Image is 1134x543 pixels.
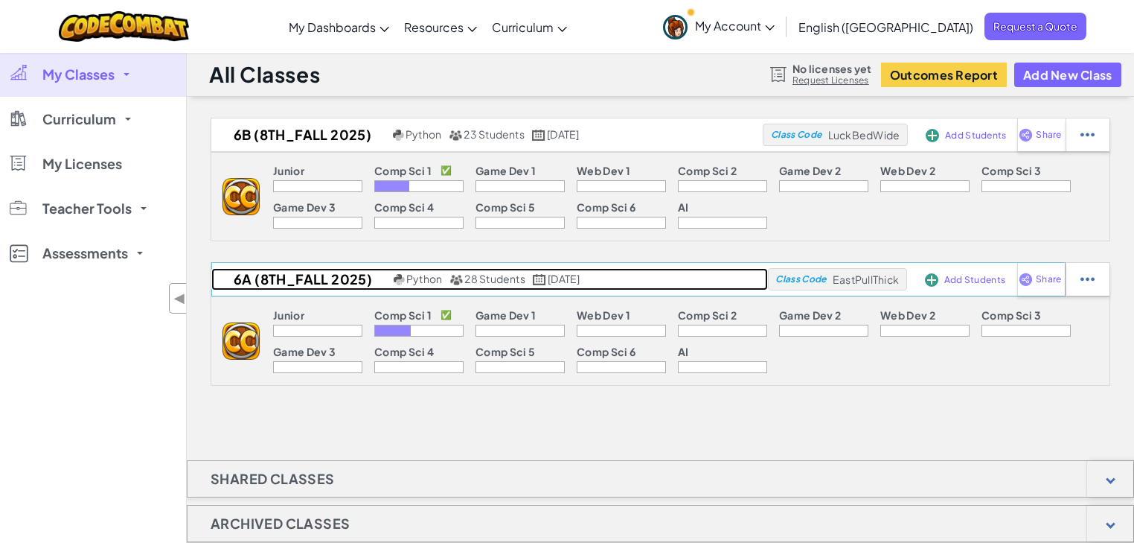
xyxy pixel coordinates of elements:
span: English ([GEOGRAPHIC_DATA]) [798,19,973,35]
span: Add Students [944,276,1005,285]
span: EastPullThick [833,273,899,286]
img: calendar.svg [532,130,545,141]
img: logo [222,178,260,215]
p: Game Dev 2 [779,165,841,177]
a: Resources [397,7,484,47]
span: Python [406,127,441,141]
button: Outcomes Report [881,63,1007,87]
a: My Account [656,3,782,50]
p: AI [678,346,689,358]
img: CodeCombat logo [59,11,189,42]
span: Teacher Tools [42,202,132,215]
span: LuckBedWide [828,128,900,142]
span: My Licenses [42,157,122,171]
img: MultipleUsers.png [449,130,462,141]
span: Python [406,272,442,285]
p: Comp Sci 5 [475,346,535,358]
span: My Dashboards [289,19,376,35]
p: Comp Sci 4 [374,346,434,358]
h2: 6B (8th_Fall 2025) [211,124,389,146]
img: IconStudentEllipsis.svg [1080,128,1095,142]
p: Game Dev 1 [475,165,536,177]
img: avatar [663,15,688,39]
span: My Classes [42,68,115,81]
p: Game Dev 3 [273,201,336,213]
img: IconAddStudents.svg [926,129,939,142]
span: Class Code [771,130,821,139]
span: Class Code [775,275,826,284]
p: Junior [273,309,304,321]
span: [DATE] [547,127,579,141]
img: python.png [394,274,405,285]
a: My Dashboards [281,7,397,47]
p: Game Dev 2 [779,309,841,321]
h2: 6A (8th_Fall 2025) [211,268,390,290]
span: Curriculum [42,112,116,126]
p: Junior [273,165,304,177]
p: Web Dev 2 [880,165,935,177]
p: Comp Sci 3 [981,165,1041,177]
p: Comp Sci 1 [374,309,432,321]
p: ✅ [441,309,452,321]
p: Comp Sci 3 [981,309,1041,321]
img: MultipleUsers.png [449,274,463,285]
span: Assessments [42,247,128,260]
span: [DATE] [548,272,580,285]
p: Comp Sci 4 [374,201,434,213]
a: Request a Quote [984,13,1086,40]
img: python.png [393,130,404,141]
a: Curriculum [484,7,574,47]
span: My Account [695,18,775,34]
span: Add Students [945,131,1006,140]
img: IconShare_Purple.svg [1019,128,1033,142]
h1: All Classes [209,60,320,89]
a: 6A (8th_Fall 2025) Python 28 Students [DATE] [211,268,768,290]
p: Comp Sci 2 [678,309,737,321]
span: Share [1036,275,1061,284]
span: 23 Students [464,127,525,141]
img: IconAddStudents.svg [925,273,938,287]
p: AI [678,201,689,213]
span: ◀ [173,288,186,309]
p: ✅ [441,165,452,177]
a: 6B (8th_Fall 2025) Python 23 Students [DATE] [211,124,763,146]
button: Add New Class [1014,63,1121,87]
img: calendar.svg [533,274,546,285]
h1: Archived Classes [188,505,373,542]
img: IconShare_Purple.svg [1019,273,1033,286]
span: 28 Students [464,272,525,285]
a: Request Licenses [792,74,871,86]
p: Comp Sci 2 [678,165,737,177]
a: English ([GEOGRAPHIC_DATA]) [791,7,981,47]
p: Comp Sci 6 [577,201,635,213]
img: logo [222,323,260,360]
h1: Shared Classes [188,460,358,498]
span: No licenses yet [792,63,871,74]
span: Resources [404,19,464,35]
p: Game Dev 1 [475,309,536,321]
p: Comp Sci 1 [374,165,432,177]
span: Curriculum [492,19,554,35]
p: Comp Sci 6 [577,346,635,358]
p: Game Dev 3 [273,346,336,358]
p: Comp Sci 5 [475,201,535,213]
img: IconStudentEllipsis.svg [1080,273,1095,286]
p: Web Dev 2 [880,309,935,321]
p: Web Dev 1 [577,165,630,177]
p: Web Dev 1 [577,309,630,321]
span: Share [1036,130,1061,139]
